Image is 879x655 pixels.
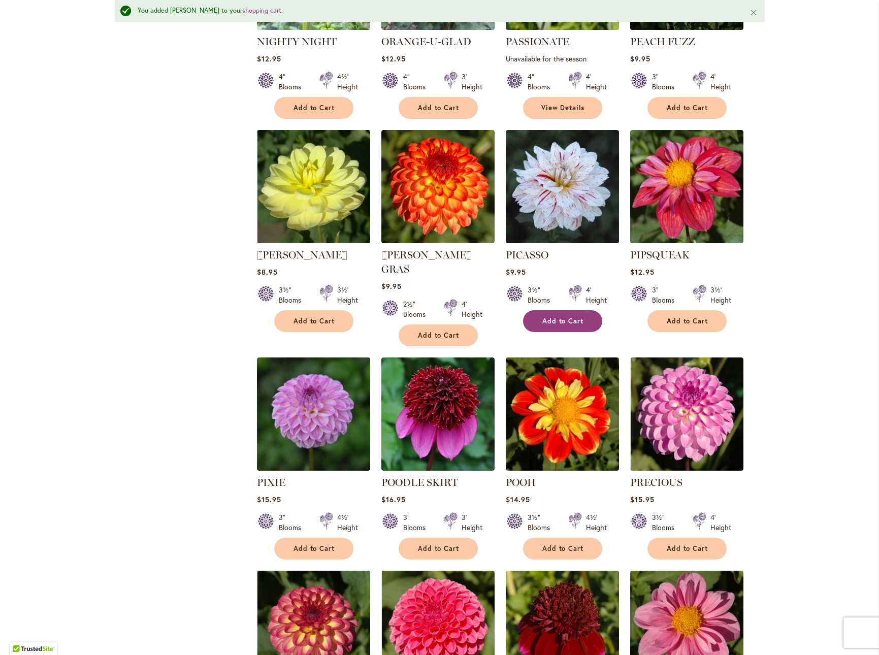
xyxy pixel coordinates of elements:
[257,267,278,277] span: $8.95
[528,512,556,533] div: 3½" Blooms
[274,97,353,119] button: Add to Cart
[630,22,743,32] a: PEACH FUZZ
[586,72,607,92] div: 4' Height
[528,285,556,305] div: 3½" Blooms
[403,512,432,533] div: 3" Blooms
[337,72,358,92] div: 4½' Height
[630,236,743,245] a: PIPSQUEAK
[381,495,406,504] span: $16.95
[257,22,370,32] a: Nighty Night
[710,72,731,92] div: 4' Height
[506,249,548,261] a: PICASSO
[541,104,585,112] span: View Details
[506,54,619,63] p: Unavailable for the season
[8,619,36,647] iframe: Launch Accessibility Center
[630,476,682,488] a: PRECIOUS
[542,544,584,553] span: Add to Cart
[506,236,619,245] a: PICASSO
[523,538,602,560] button: Add to Cart
[279,72,307,92] div: 4" Blooms
[647,97,727,119] button: Add to Cart
[337,285,358,305] div: 3½' Height
[381,463,495,473] a: POODLE SKIRT
[294,104,335,112] span: Add to Cart
[630,130,743,243] img: PIPSQUEAK
[381,130,495,243] img: MARDY GRAS
[630,463,743,473] a: PRECIOUS
[381,249,472,275] a: [PERSON_NAME] GRAS
[418,331,460,340] span: Add to Cart
[257,476,285,488] a: PIXIE
[710,285,731,305] div: 3½' Height
[274,310,353,332] button: Add to Cart
[279,285,307,305] div: 3½" Blooms
[257,249,347,261] a: [PERSON_NAME]
[586,512,607,533] div: 4½' Height
[542,317,584,325] span: Add to Cart
[667,317,708,325] span: Add to Cart
[381,281,402,291] span: $9.95
[506,130,619,243] img: PICASSO
[506,22,619,32] a: PASSIONATE
[630,249,690,261] a: PIPSQUEAK
[506,357,619,471] img: POOH
[257,54,281,63] span: $12.95
[506,476,536,488] a: POOH
[630,495,655,504] span: $15.95
[138,6,734,16] div: You added [PERSON_NAME] to your .
[381,22,495,32] a: Orange-U-Glad
[274,538,353,560] button: Add to Cart
[647,310,727,332] button: Add to Cart
[667,544,708,553] span: Add to Cart
[462,72,482,92] div: 3' Height
[381,36,471,48] a: ORANGE-U-GLAD
[652,285,680,305] div: 3" Blooms
[710,512,731,533] div: 4' Height
[294,544,335,553] span: Add to Cart
[399,538,478,560] button: Add to Cart
[462,299,482,319] div: 4' Height
[257,36,337,48] a: NIGHTY NIGHT
[381,236,495,245] a: MARDY GRAS
[403,299,432,319] div: 2½" Blooms
[337,512,358,533] div: 4½' Height
[652,512,680,533] div: 3½" Blooms
[506,267,526,277] span: $9.95
[257,236,370,245] a: PEGGY JEAN
[399,324,478,346] button: Add to Cart
[630,357,743,471] img: PRECIOUS
[294,317,335,325] span: Add to Cart
[279,512,307,533] div: 3" Blooms
[528,72,556,92] div: 4" Blooms
[257,130,370,243] img: PEGGY JEAN
[242,6,281,15] a: shopping cart
[418,104,460,112] span: Add to Cart
[462,512,482,533] div: 3' Height
[630,267,655,277] span: $12.95
[586,285,607,305] div: 4' Height
[257,357,370,471] img: PIXIE
[403,72,432,92] div: 4" Blooms
[257,495,281,504] span: $15.95
[506,495,530,504] span: $14.95
[381,54,406,63] span: $12.95
[506,36,569,48] a: PASSIONATE
[381,476,458,488] a: POODLE SKIRT
[506,463,619,473] a: POOH
[647,538,727,560] button: Add to Cart
[630,54,650,63] span: $9.95
[399,97,478,119] button: Add to Cart
[652,72,680,92] div: 3" Blooms
[667,104,708,112] span: Add to Cart
[418,544,460,553] span: Add to Cart
[630,36,695,48] a: PEACH FUZZ
[523,310,602,332] button: Add to Cart
[257,463,370,473] a: PIXIE
[523,97,602,119] a: View Details
[381,357,495,471] img: POODLE SKIRT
